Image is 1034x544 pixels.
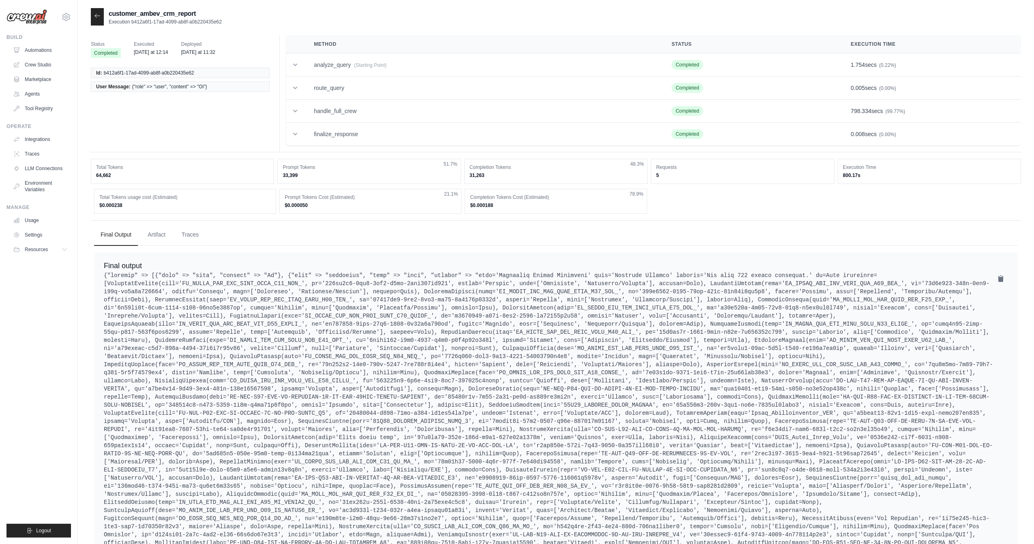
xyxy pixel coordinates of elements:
[304,77,662,100] td: route_query
[304,123,662,146] td: finalize_response
[109,9,222,19] h2: customer_ambev_crm_report
[10,44,71,57] a: Automations
[181,40,216,48] span: Deployed
[470,194,641,201] dt: Completion Tokens Cost (Estimated)
[841,53,1021,77] td: secs
[109,19,222,25] p: Execution b412a6f1-17ad-4099-ab8f-a0b220435e62
[141,224,172,246] button: Artifact
[283,172,455,179] dd: 33,399
[671,60,703,70] span: Completed
[671,129,703,139] span: Completed
[470,202,641,209] dd: $0.000188
[96,70,102,76] span: Id:
[841,35,1021,53] th: Execution Time
[470,172,642,179] dd: 31,263
[91,40,121,48] span: Status
[96,83,131,90] span: User Message:
[354,62,386,68] span: (Starting Point)
[134,49,168,55] time: September 2, 2025 at 12:14 BST
[10,147,71,160] a: Traces
[656,172,829,179] dd: 5
[175,224,205,246] button: Traces
[470,164,642,171] dt: Completion Tokens
[6,524,71,538] button: Logout
[841,100,1021,123] td: secs
[879,62,896,68] span: (0.22%)
[285,202,456,209] dd: $0.000050
[630,191,644,197] span: 78.9%
[96,164,269,171] dt: Total Tokens
[99,202,271,209] dd: $0.000238
[843,164,1016,171] dt: Execution Time
[6,123,71,130] div: Operate
[6,34,71,41] div: Build
[10,162,71,175] a: LLM Connections
[304,100,662,123] td: handle_full_crew
[879,132,896,137] span: (0.00%)
[662,35,841,53] th: Status
[304,35,662,53] th: Method
[91,48,121,58] span: Completed
[99,194,271,201] dt: Total Tokens usage cost (Estimated)
[671,83,703,93] span: Completed
[285,194,456,201] dt: Prompt Tokens Cost (Estimated)
[10,87,71,100] a: Agents
[10,73,71,86] a: Marketplace
[10,214,71,227] a: Usage
[841,123,1021,146] td: secs
[851,62,865,68] span: 1.754
[96,172,269,179] dd: 64,662
[10,177,71,196] a: Environment Variables
[630,161,644,167] span: 48.3%
[10,58,71,71] a: Crew Studio
[851,108,871,114] span: 798.334
[10,243,71,256] button: Resources
[134,40,168,48] span: Executed
[851,85,865,91] span: 0.005
[104,70,194,76] span: b412a6f1-17ad-4099-ab8f-a0b220435e62
[444,161,457,167] span: 51.7%
[10,102,71,115] a: Tool Registry
[36,527,51,534] span: Logout
[283,164,455,171] dt: Prompt Tokens
[94,224,138,246] button: Final Output
[656,164,829,171] dt: Requests
[132,83,207,90] span: {"role" => "user", "content" => "Oi"}
[25,246,48,253] span: Resources
[444,191,458,197] span: 21.1%
[6,9,47,25] img: Logo
[843,172,1016,179] dd: 800.17s
[671,106,703,116] span: Completed
[6,204,71,211] div: Manage
[886,109,905,114] span: (99.77%)
[181,49,216,55] time: September 2, 2025 at 11:32 BST
[104,262,142,270] span: Final output
[879,85,896,91] span: (0.00%)
[10,228,71,241] a: Settings
[10,133,71,146] a: Integrations
[851,131,865,137] span: 0.008
[304,53,662,77] td: analyze_query
[841,77,1021,100] td: secs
